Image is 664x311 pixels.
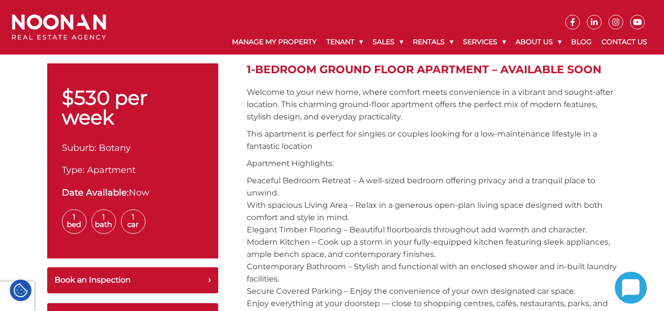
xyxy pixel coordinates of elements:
[62,142,96,153] span: Suburb:
[121,209,145,234] span: 1 Car
[91,209,116,234] span: 1 Bath
[62,187,129,198] strong: Date Available:
[12,14,106,40] img: Noonan Real Estate Agency
[247,86,617,123] p: Welcome to your new home, where comfort meets convenience in a vibrant and sought-after location....
[227,29,321,55] a: Manage My Property
[62,186,203,199] div: Now
[247,128,617,152] p: This apartment is perfect for singles or couples looking for a low-maintenance lifestyle in a fan...
[408,29,458,55] a: Rentals
[62,209,87,234] span: 1 Bed
[566,29,597,55] a: Blog
[247,157,617,170] p: Apartment Highlights:
[62,165,85,175] span: Type:
[99,142,131,153] span: Botany
[458,29,511,55] a: Services
[368,29,408,55] a: Sales
[321,29,368,55] a: Tenant
[62,88,203,127] p: $530 per week
[511,29,566,55] a: About Us
[247,63,617,76] h2: 1-Bedroom Ground Floor Apartment – Available Soon
[597,29,652,55] a: Contact Us
[87,165,136,175] span: Apartment
[47,267,218,293] button: Book an Inspection
[10,280,31,301] div: Cookie Settings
